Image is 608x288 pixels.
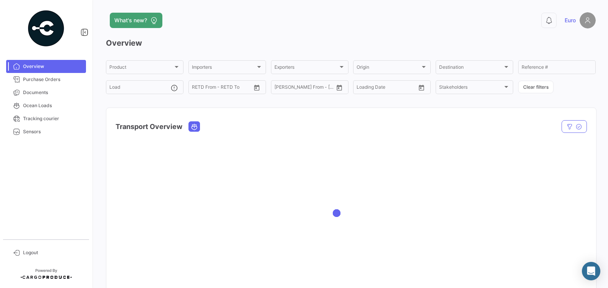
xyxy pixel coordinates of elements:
[192,86,203,91] input: From
[106,38,596,48] h3: Overview
[518,81,553,93] button: Clear filters
[274,66,338,71] span: Exporters
[6,99,86,112] a: Ocean Loads
[23,102,83,109] span: Ocean Loads
[357,66,420,71] span: Origin
[23,89,83,96] span: Documents
[6,112,86,125] a: Tracking courier
[110,13,162,28] button: What's new?
[291,86,319,91] input: To
[439,66,503,71] span: Destination
[416,82,427,93] button: Open calendar
[23,249,83,256] span: Logout
[565,17,576,24] span: Euro
[6,60,86,73] a: Overview
[6,125,86,138] a: Sensors
[582,262,600,280] div: Abrir Intercom Messenger
[114,17,147,24] span: What's new?
[192,66,256,71] span: Importers
[334,82,345,93] button: Open calendar
[373,86,401,91] input: To
[23,115,83,122] span: Tracking courier
[23,63,83,70] span: Overview
[357,86,367,91] input: From
[6,86,86,99] a: Documents
[580,12,596,28] img: placeholder-user.png
[23,76,83,83] span: Purchase Orders
[251,82,263,93] button: Open calendar
[109,66,173,71] span: Product
[208,86,236,91] input: To
[274,86,285,91] input: From
[116,121,182,132] h4: Transport Overview
[6,73,86,86] a: Purchase Orders
[189,122,200,131] button: Ocean
[27,9,65,48] img: powered-by.png
[23,128,83,135] span: Sensors
[439,86,503,91] span: Stakeholders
